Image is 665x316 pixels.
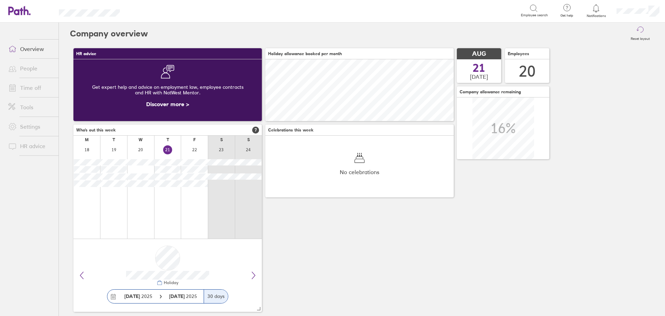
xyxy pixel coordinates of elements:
label: Reset layout [627,35,654,41]
div: W [139,137,143,142]
span: Notifications [585,14,608,18]
a: People [3,61,59,75]
span: Holiday allowance booked per month [268,51,342,56]
strong: [DATE] [169,293,186,299]
a: Discover more > [146,101,189,108]
span: 21 [473,62,485,74]
a: Tools [3,100,59,114]
div: F [193,137,196,142]
a: HR advice [3,139,59,153]
span: Who's out this week [76,128,116,133]
div: Get expert help and advice on employment law, employee contracts and HR with NatWest Mentor. [79,79,256,101]
div: S [220,137,223,142]
div: Search [139,7,156,14]
div: 30 days [204,290,228,303]
strong: [DATE] [124,293,140,299]
a: Notifications [585,3,608,18]
div: T [113,137,115,142]
span: Company allowance remaining [460,89,521,94]
span: 2025 [169,293,197,299]
a: Time off [3,81,59,95]
span: Employee search [521,13,548,17]
span: Employees [508,51,529,56]
div: T [167,137,169,142]
span: Get help [556,14,578,18]
span: [DATE] [470,74,488,80]
div: Holiday [162,280,178,285]
span: Celebrations this week [268,128,313,133]
a: Settings [3,120,59,134]
span: AUG [472,50,486,58]
span: No celebrations [340,169,379,175]
span: HR advice [76,51,96,56]
div: M [85,137,89,142]
div: S [247,137,250,142]
span: 2025 [124,293,152,299]
h2: Company overview [70,23,148,45]
a: Overview [3,42,59,56]
span: 7 [252,127,259,134]
button: Reset layout [627,23,654,45]
div: 20 [519,62,535,80]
